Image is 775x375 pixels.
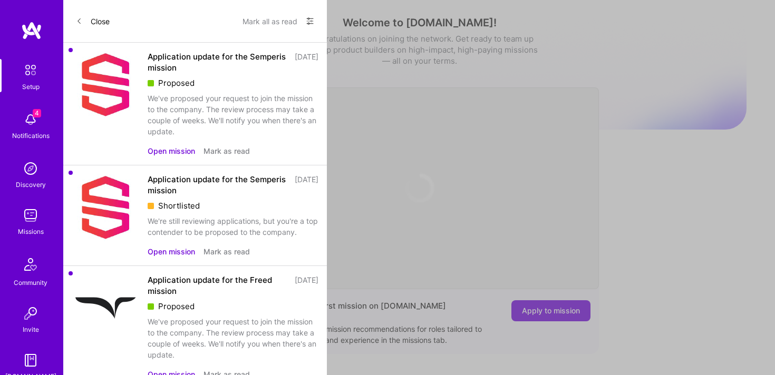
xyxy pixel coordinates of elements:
div: Community [14,277,47,288]
div: Application update for the Semperis mission [148,174,288,196]
div: Application update for the Freed mission [148,274,288,297]
div: [DATE] [295,174,318,196]
img: discovery [20,158,41,179]
img: Company Logo [72,174,139,241]
div: Application update for the Semperis mission [148,51,288,73]
button: Open mission [148,145,195,156]
img: setup [20,59,42,81]
div: Invite [23,324,39,335]
img: Invite [20,303,41,324]
div: [DATE] [295,274,318,297]
div: We're still reviewing applications, but you're a top contender to be proposed to the company. [148,215,318,238]
div: Shortlisted [148,200,318,211]
div: [DATE] [295,51,318,73]
div: Proposed [148,301,318,312]
button: Open mission [148,246,195,257]
div: Notifications [12,130,50,141]
button: Close [76,13,110,29]
span: 4 [33,109,41,117]
button: Mark as read [204,246,250,257]
img: bell [20,109,41,130]
img: teamwork [20,205,41,226]
button: Mark as read [204,145,250,156]
img: Company Logo [72,274,139,342]
div: We've proposed your request to join the mission to the company. The review process may take a cou... [148,316,318,360]
img: Community [18,252,43,277]
img: logo [21,21,42,40]
button: Mark all as read [243,13,297,29]
div: We've proposed your request to join the mission to the company. The review process may take a cou... [148,93,318,137]
div: Missions [18,226,44,237]
img: guide book [20,350,41,371]
div: Discovery [16,179,46,190]
div: Setup [22,81,40,92]
img: Company Logo [72,51,139,119]
div: Proposed [148,77,318,88]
